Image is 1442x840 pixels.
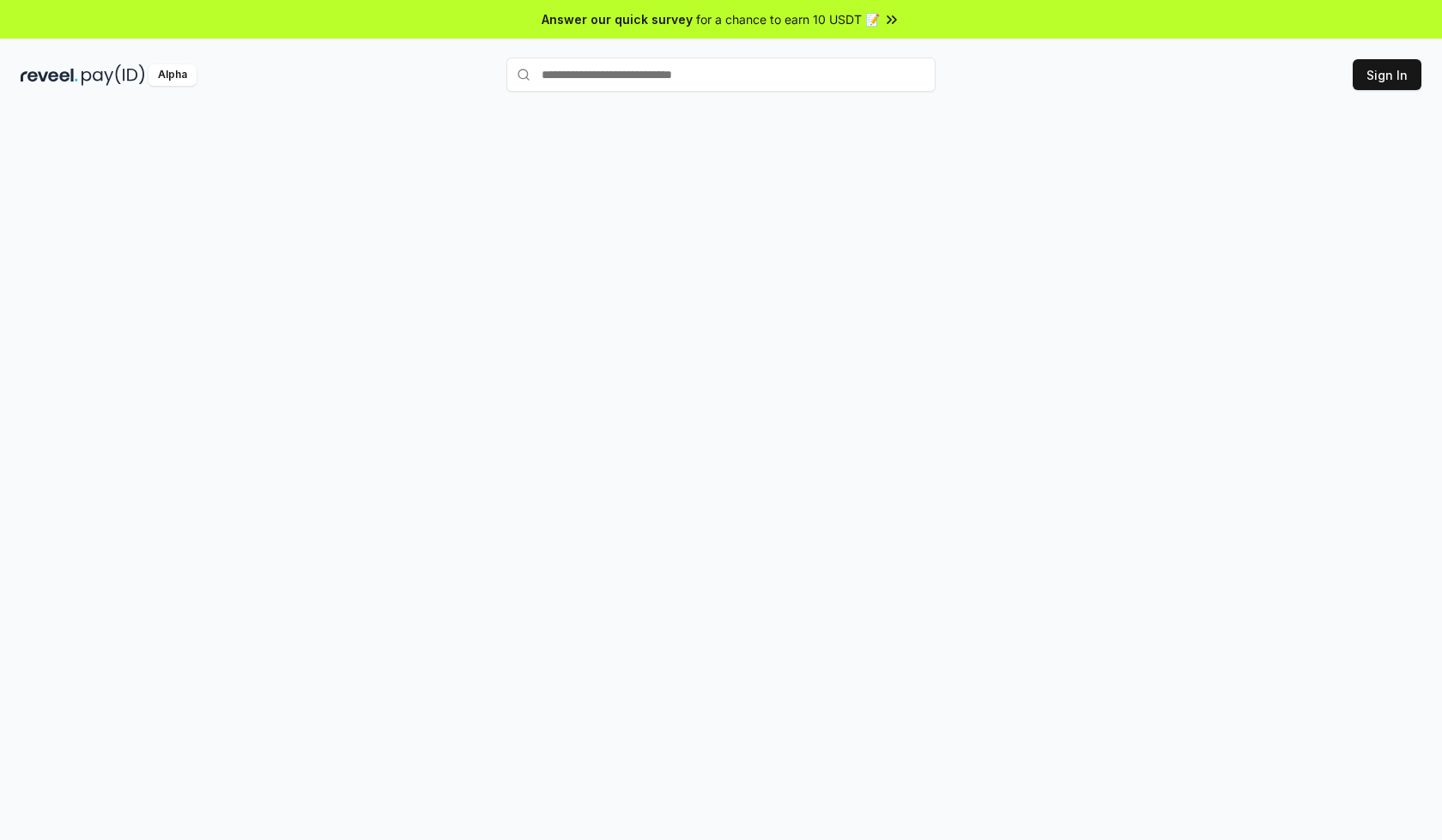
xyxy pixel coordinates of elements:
[148,64,197,86] div: Alpha
[82,64,145,86] img: pay_id
[542,10,693,28] span: Answer our quick survey
[21,64,78,86] img: reveel_dark
[1353,59,1421,90] button: Sign In
[696,10,880,28] span: for a chance to earn 10 USDT 📝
